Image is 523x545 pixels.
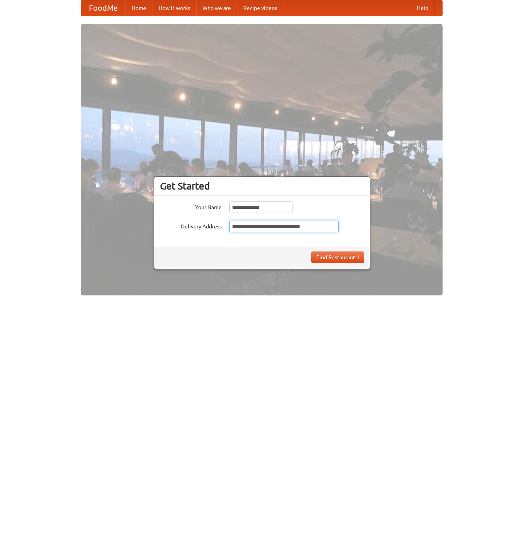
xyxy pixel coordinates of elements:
h3: Get Started [160,180,364,192]
a: Home [125,0,152,16]
a: FoodMe [81,0,125,16]
a: Help [411,0,434,16]
button: Find Restaurants! [311,252,364,263]
label: Your Name [160,201,222,211]
label: Delivery Address [160,221,222,230]
a: Who we are [196,0,237,16]
a: How it works [152,0,196,16]
a: Recipe videos [237,0,283,16]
